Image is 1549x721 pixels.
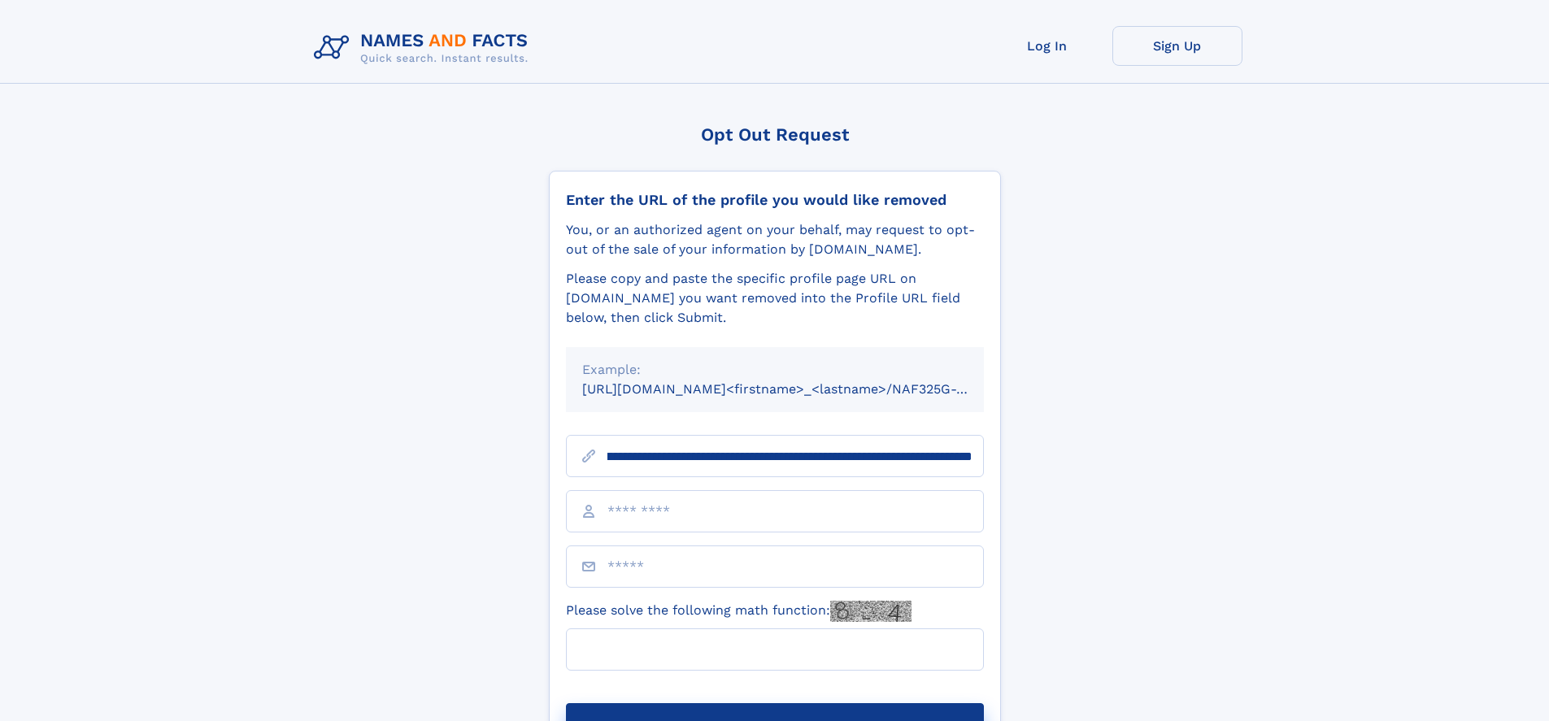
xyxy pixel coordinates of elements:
[566,269,984,328] div: Please copy and paste the specific profile page URL on [DOMAIN_NAME] you want removed into the Pr...
[982,26,1112,66] a: Log In
[566,220,984,259] div: You, or an authorized agent on your behalf, may request to opt-out of the sale of your informatio...
[582,381,1015,397] small: [URL][DOMAIN_NAME]<firstname>_<lastname>/NAF325G-xxxxxxxx
[582,360,968,380] div: Example:
[566,191,984,209] div: Enter the URL of the profile you would like removed
[1112,26,1242,66] a: Sign Up
[549,124,1001,145] div: Opt Out Request
[566,601,912,622] label: Please solve the following math function:
[307,26,542,70] img: Logo Names and Facts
